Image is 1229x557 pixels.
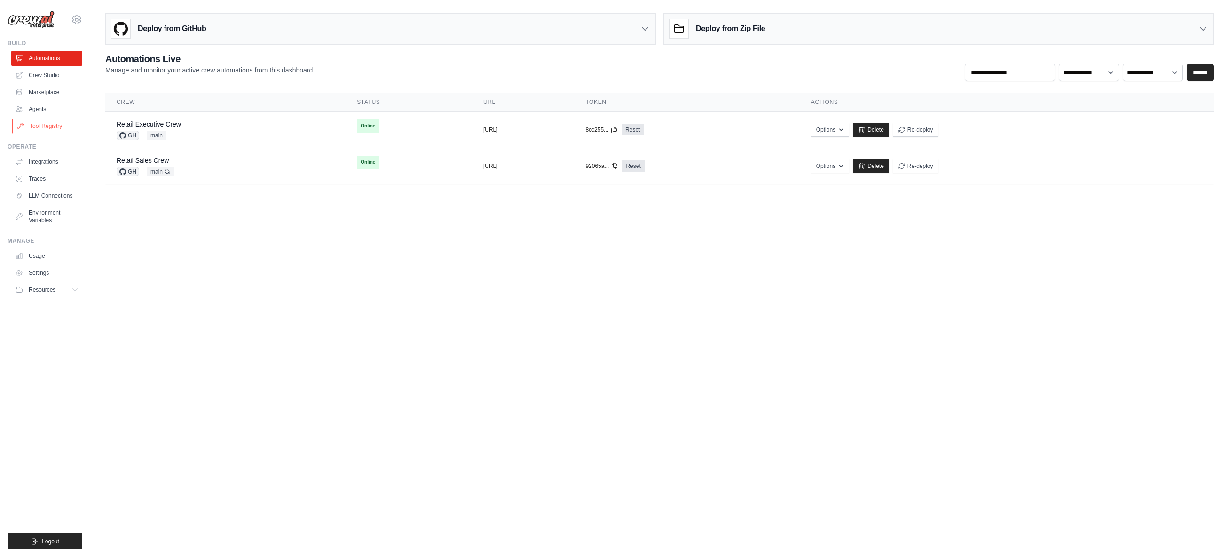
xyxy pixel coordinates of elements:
th: Status [346,93,472,112]
th: URL [472,93,575,112]
button: Re-deploy [893,159,938,173]
span: Resources [29,286,55,294]
div: Build [8,40,82,47]
span: main [147,131,166,140]
a: Delete [853,123,889,137]
h3: Deploy from Zip File [696,23,765,34]
a: Usage [11,248,82,263]
div: Operate [8,143,82,151]
a: Reset [622,160,644,172]
button: Resources [11,282,82,297]
th: Token [574,93,799,112]
span: GH [117,131,139,140]
button: Re-deploy [893,123,938,137]
th: Actions [800,93,1214,112]
span: GH [117,167,139,176]
a: Traces [11,171,82,186]
img: Logo [8,11,55,29]
button: 8cc255... [585,126,618,134]
a: Retail Sales Crew [117,157,169,164]
a: Crew Studio [11,68,82,83]
a: Agents [11,102,82,117]
a: Delete [853,159,889,173]
button: Options [811,159,849,173]
a: Settings [11,265,82,280]
p: Manage and monitor your active crew automations from this dashboard. [105,65,315,75]
div: Manage [8,237,82,245]
h3: Deploy from GitHub [138,23,206,34]
th: Crew [105,93,346,112]
button: Options [811,123,849,137]
h2: Automations Live [105,52,315,65]
a: LLM Connections [11,188,82,203]
span: main [147,167,174,176]
span: Online [357,156,379,169]
a: Automations [11,51,82,66]
button: Logout [8,533,82,549]
a: Retail Executive Crew [117,120,181,128]
button: 92065a... [585,162,618,170]
a: Reset [622,124,644,135]
a: Tool Registry [12,119,83,134]
img: GitHub Logo [111,19,130,38]
a: Integrations [11,154,82,169]
a: Environment Variables [11,205,82,228]
span: Online [357,119,379,133]
span: Logout [42,538,59,545]
a: Marketplace [11,85,82,100]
